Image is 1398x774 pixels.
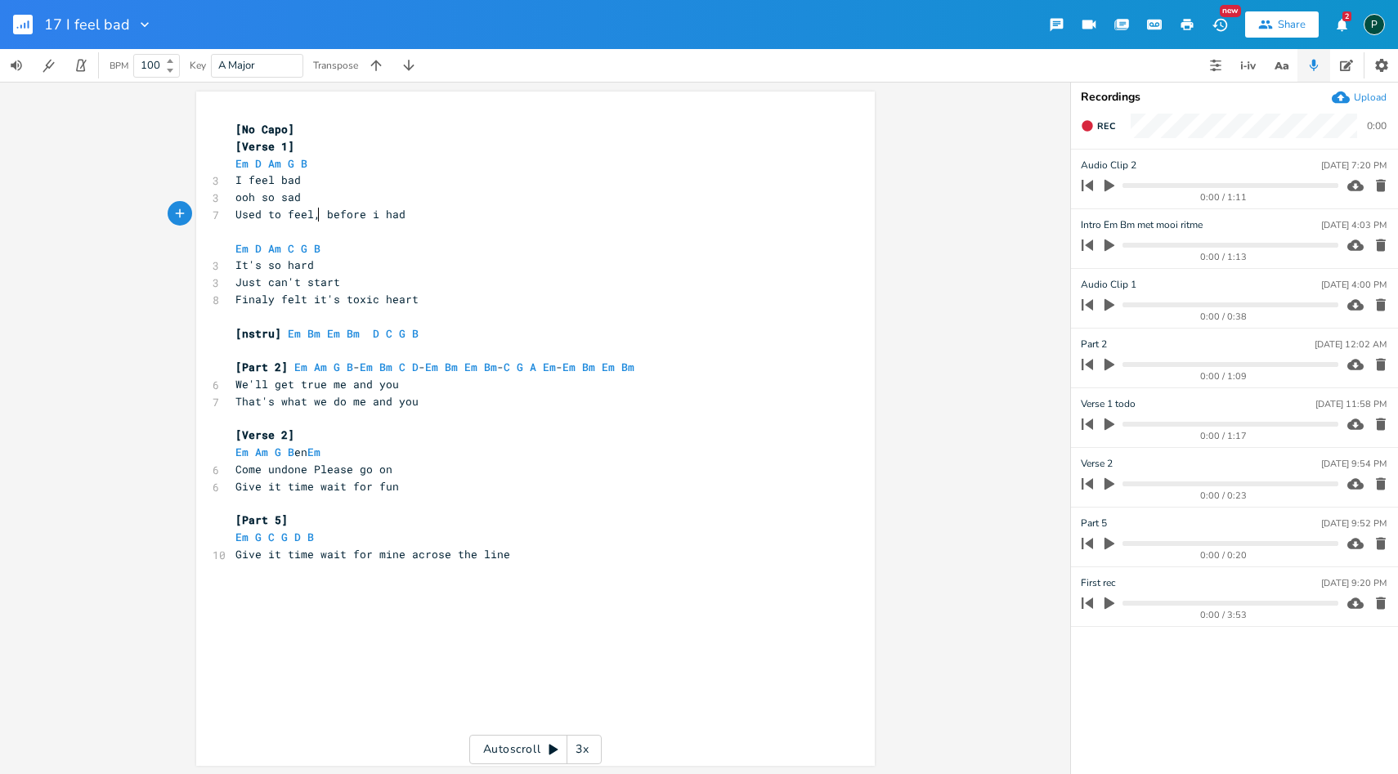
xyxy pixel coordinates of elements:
span: It's so hard [235,257,314,272]
div: [DATE] 7:20 PM [1321,161,1387,170]
span: Em [562,360,576,374]
span: Give it time wait for fun [235,479,399,494]
div: [DATE] 11:58 PM [1315,400,1387,409]
span: Bm [484,360,497,374]
span: Em [543,360,556,374]
span: C [268,530,275,544]
span: Bm [445,360,458,374]
span: - - - - [235,360,647,374]
span: Em [294,360,307,374]
span: B [412,326,419,341]
span: D [373,326,379,341]
span: B [314,241,320,256]
span: [No Capo] [235,122,294,136]
span: Em [235,241,249,256]
span: Em [235,156,249,171]
span: Em [464,360,477,374]
span: [Part 5] [235,512,288,527]
span: Am [314,360,327,374]
span: D [255,241,262,256]
span: C [504,360,510,374]
div: 0:00 / 0:38 [1109,312,1338,321]
div: 0:00 / 1:11 [1109,193,1338,202]
div: [DATE] 9:52 PM [1321,519,1387,528]
div: [DATE] 9:20 PM [1321,579,1387,588]
div: [DATE] 9:54 PM [1321,459,1387,468]
div: 0:00 / 3:53 [1109,611,1338,620]
span: Part 5 [1081,516,1107,531]
span: G [301,241,307,256]
span: Am [255,445,268,459]
div: Key [190,60,206,70]
span: Am [268,156,281,171]
span: A Major [218,58,255,73]
span: G [255,530,262,544]
div: BPM [110,61,128,70]
span: G [281,530,288,544]
span: C [386,326,392,341]
span: Em [235,530,249,544]
span: Bm [347,326,360,341]
span: Come undone Please go on [235,462,392,476]
span: Verse 2 [1081,456,1113,472]
span: Verse 1 todo [1081,396,1136,412]
span: Bm [307,326,320,341]
span: G [399,326,406,341]
button: 2 [1325,10,1358,39]
button: Rec [1074,113,1122,139]
span: A [530,360,536,374]
span: Audio Clip 2 [1081,158,1136,173]
span: [nstru] [235,326,281,341]
div: Piepo [1364,14,1385,35]
span: B [301,156,307,171]
span: Bm [621,360,634,374]
div: 0:00 / 0:23 [1109,491,1338,500]
span: Audio Clip 1 [1081,277,1136,293]
span: Part 2 [1081,337,1107,352]
span: Em [235,445,249,459]
div: 2 [1342,11,1351,21]
div: 0:00 / 0:20 [1109,551,1338,560]
span: [Verse 2] [235,427,294,442]
span: G [288,156,294,171]
span: G [334,360,340,374]
span: B [288,445,294,459]
div: New [1220,5,1241,17]
span: Give it time wait for mine acrose the line [235,547,510,561]
button: P [1364,6,1385,43]
button: Upload [1332,88,1387,106]
span: Intro Em Bm met mooi ritme [1081,217,1203,233]
span: B [347,360,353,374]
span: [Part 2] [235,360,288,374]
div: [DATE] 4:00 PM [1321,280,1387,289]
div: Share [1278,17,1306,32]
span: Finaly felt it's toxic heart [235,292,419,306]
div: 0:00 / 1:09 [1109,372,1338,381]
span: Em [360,360,373,374]
div: Transpose [313,60,358,70]
span: G [517,360,523,374]
span: Em [327,326,340,341]
span: G [275,445,281,459]
span: 17 I feel bad [44,17,130,32]
div: 3x [567,735,597,764]
span: D [294,530,301,544]
span: Rec [1097,120,1115,132]
div: Upload [1354,91,1387,104]
button: New [1203,10,1236,39]
span: Bm [582,360,595,374]
span: Just can't start [235,275,340,289]
div: 0:00 / 1:13 [1109,253,1338,262]
span: C [399,360,406,374]
span: D [255,156,262,171]
div: Recordings [1081,92,1388,103]
span: Bm [379,360,392,374]
span: Em [602,360,615,374]
span: B [307,530,314,544]
button: Share [1245,11,1319,38]
div: Autoscroll [469,735,602,764]
span: C [288,241,294,256]
div: 0:00 / 1:17 [1109,432,1338,441]
span: [Verse 1] [235,139,294,154]
span: Used to feel, before i had [235,207,406,221]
